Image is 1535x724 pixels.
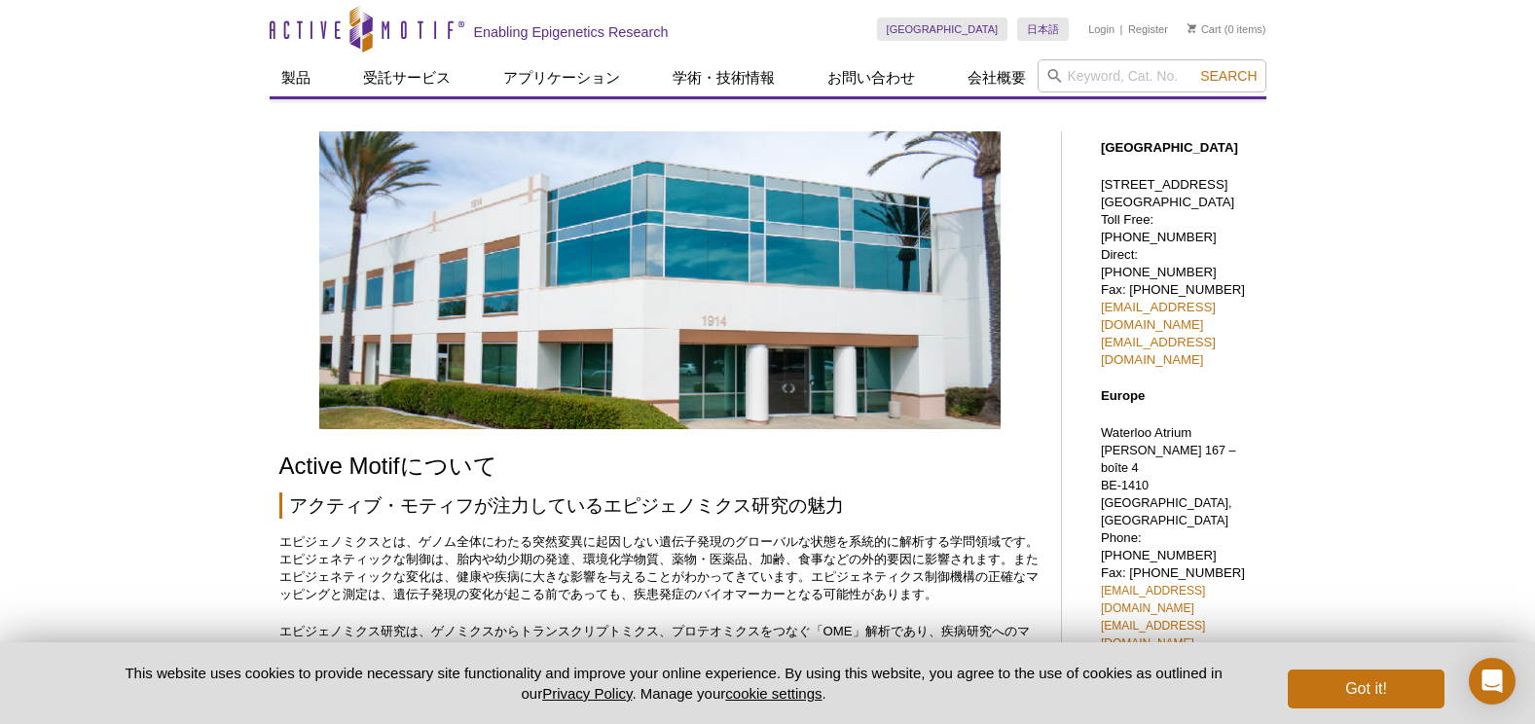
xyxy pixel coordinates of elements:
[1188,23,1196,33] img: Your Cart
[1101,140,1238,155] strong: [GEOGRAPHIC_DATA]
[1128,22,1168,36] a: Register
[1101,300,1216,332] a: [EMAIL_ADDRESS][DOMAIN_NAME]
[1017,18,1069,41] a: 日本語
[542,685,632,702] a: Privacy Policy
[1101,424,1257,670] p: Waterloo Atrium Phone: [PHONE_NUMBER] Fax: [PHONE_NUMBER]
[1101,619,1205,650] a: [EMAIL_ADDRESS][DOMAIN_NAME]
[1194,67,1262,85] button: Search
[351,59,462,96] a: 受託サービス
[270,59,322,96] a: 製品
[474,23,669,41] h2: Enabling Epigenetics Research
[661,59,786,96] a: 学術・技術情報
[91,663,1257,704] p: This website uses cookies to provide necessary site functionality and improve your online experie...
[956,59,1038,96] a: 会社概要
[279,533,1042,603] p: エピジェノミクスとは、ゲノム全体にわたる突然変異に起因しない遺伝子発現のグローバルな状態を系統的に解析する学問領域です。エピジェネティックな制御は、胎内や幼少期の発達、環境化学物質、薬物・医薬品...
[1288,670,1444,708] button: Got it!
[279,453,1042,482] h1: Active Motifについて
[1101,335,1216,367] a: [EMAIL_ADDRESS][DOMAIN_NAME]
[1101,176,1257,369] p: [STREET_ADDRESS] [GEOGRAPHIC_DATA] Toll Free: [PHONE_NUMBER] Direct: [PHONE_NUMBER] Fax: [PHONE_N...
[1101,444,1236,527] span: [PERSON_NAME] 167 – boîte 4 BE-1410 [GEOGRAPHIC_DATA], [GEOGRAPHIC_DATA]
[1188,18,1266,41] li: (0 items)
[725,685,822,702] button: cookie settings
[492,59,632,96] a: アプリケーション
[1038,59,1266,92] input: Keyword, Cat. No.
[1101,584,1205,615] a: [EMAIL_ADDRESS][DOMAIN_NAME]
[1188,22,1222,36] a: Cart
[1101,388,1145,403] strong: Europe
[279,492,1042,519] h2: アクティブ・モティフが注力しているエピジェノミクス研究の魅力
[877,18,1008,41] a: [GEOGRAPHIC_DATA]
[1120,18,1123,41] li: |
[279,623,1042,675] p: エピジェノミクス研究は、ゲノミクスからトランスクリプトミクス、プロテオミクスをつなぐ「OME」解析であり、疾病研究へのマルチオミクスアプローチを可能にします。これにより、より精度の高いデータを取...
[1469,658,1516,705] div: Open Intercom Messenger
[1088,22,1115,36] a: Login
[1200,68,1257,84] span: Search
[816,59,927,96] a: お問い合わせ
